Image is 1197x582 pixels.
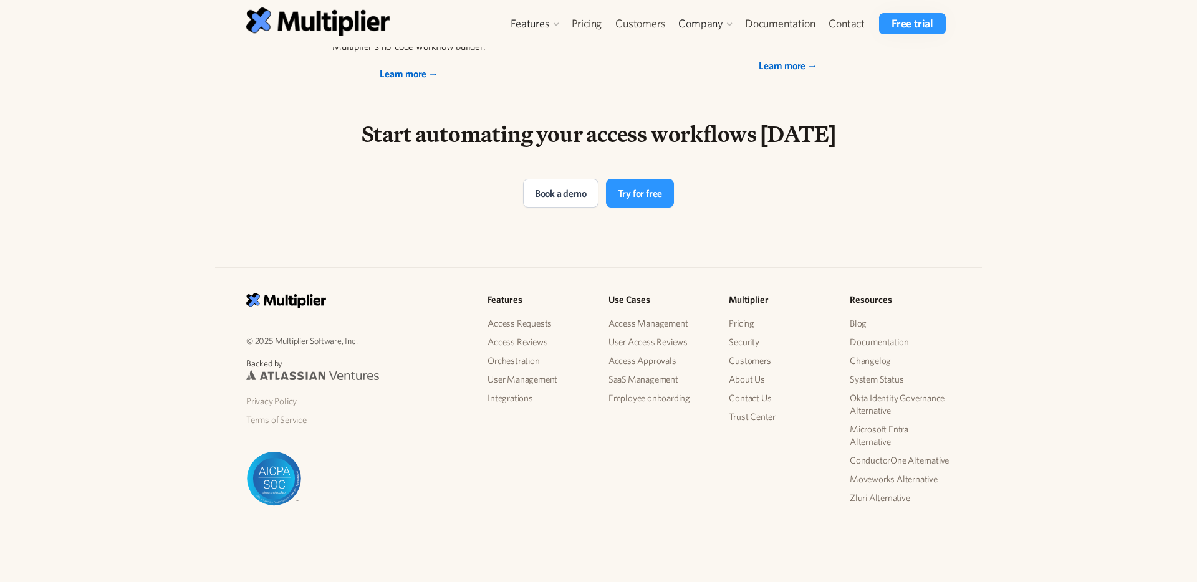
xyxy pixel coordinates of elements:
div: Book a demo [535,186,587,201]
a: Orchestration [488,351,589,370]
a: Terms of Service [246,411,468,429]
a: Changelog [850,351,951,370]
a: Microsoft Entra Alternative [850,420,951,451]
div: Try for free [618,186,663,201]
a: User Management [488,370,589,389]
a: Book a demo [523,179,598,208]
div: Company [672,13,738,34]
a: Trust Center [729,408,830,426]
a: Privacy Policy [246,392,468,411]
h2: Start automating your access workflows [DATE] [359,120,838,149]
a: Documentation [850,333,951,351]
a: Moveworks Alternative [850,470,951,489]
a: Customers [608,13,672,34]
a: Documentation [738,13,822,34]
div: Features [511,16,549,31]
div: Company [678,16,723,31]
h5: Features [488,293,589,307]
a: Okta Identity Governance Alternative [850,389,951,420]
a: Access Management [608,314,709,333]
a: Pricing [729,314,830,333]
a: Learn more → [759,59,817,72]
h5: Use Cases [608,293,709,307]
a: ConductorOne Alternative [850,451,951,470]
h5: Multiplier [729,293,830,307]
a: Access Approvals [608,351,709,370]
div: Features [504,13,564,34]
h5: Resources [850,293,951,307]
p: Backed by [246,357,468,370]
a: Learn more → [380,67,438,80]
a: Contact Us [729,389,830,408]
a: Try for free [606,179,675,208]
a: Contact [822,13,872,34]
a: System Status [850,370,951,389]
a: Free trial [879,13,946,34]
a: User Access Reviews [608,333,709,351]
a: Integrations [488,389,589,408]
a: Zluri Alternative [850,489,951,507]
a: SaaS Management [608,370,709,389]
a: Blog [850,314,951,333]
a: Employee onboarding [608,389,709,408]
a: Pricing [565,13,609,34]
p: © 2025 Multiplier Software, Inc. [246,333,468,348]
a: Access Requests [488,314,589,333]
a: About Us [729,370,830,389]
a: Customers [729,351,830,370]
a: Access Reviews [488,333,589,351]
a: Security [729,333,830,351]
